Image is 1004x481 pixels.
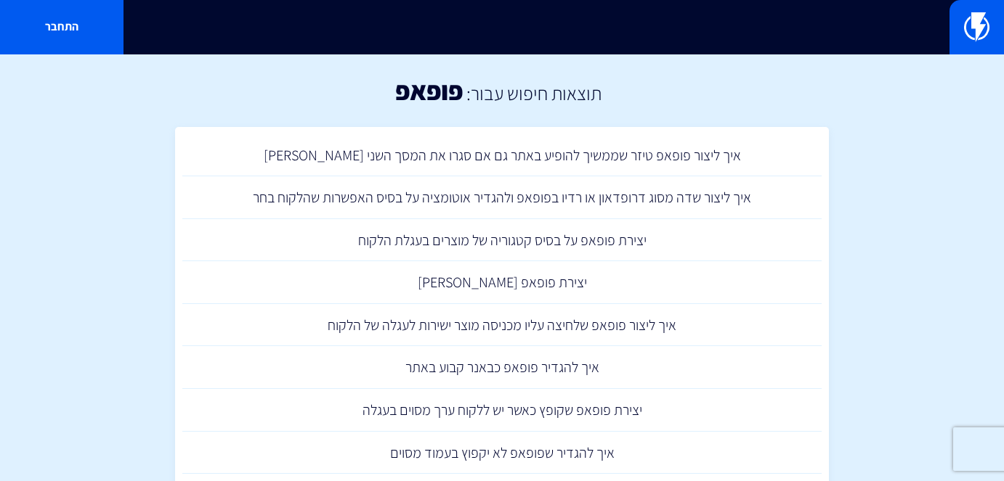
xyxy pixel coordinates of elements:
[182,134,822,177] a: איך ליצור פופאפ טיזר שממשיך להופיע באתר גם אם סגרו את המסך השני [PERSON_NAME]
[182,176,822,219] a: איך ליצור שדה מסוג דרופדאון או רדיו בפופאפ ולהגדיר אוטומציה על בסיס האפשרות שהלקוח בחר
[182,261,822,304] a: יצירת פופאפ [PERSON_NAME]
[182,304,822,347] a: איך ליצור פופאפ שלחיצה עליו מכניסה מוצר ישירות לעגלה של הלקוח
[182,389,822,432] a: יצירת פופאפ שקופץ כאשר יש ללקוח ערך מסוים בעגלה
[395,76,463,105] h1: פופאפ
[463,83,602,104] h2: תוצאות חיפוש עבור:
[182,346,822,389] a: איך להגדיר פופאפ כבאנר קבוע באתר
[182,432,822,474] a: איך להגדיר שפופאפ לא יקפוץ בעמוד מסוים
[182,219,822,262] a: יצירת פופאפ על בסיס קטגוריה של מוצרים בעגלת הלקוח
